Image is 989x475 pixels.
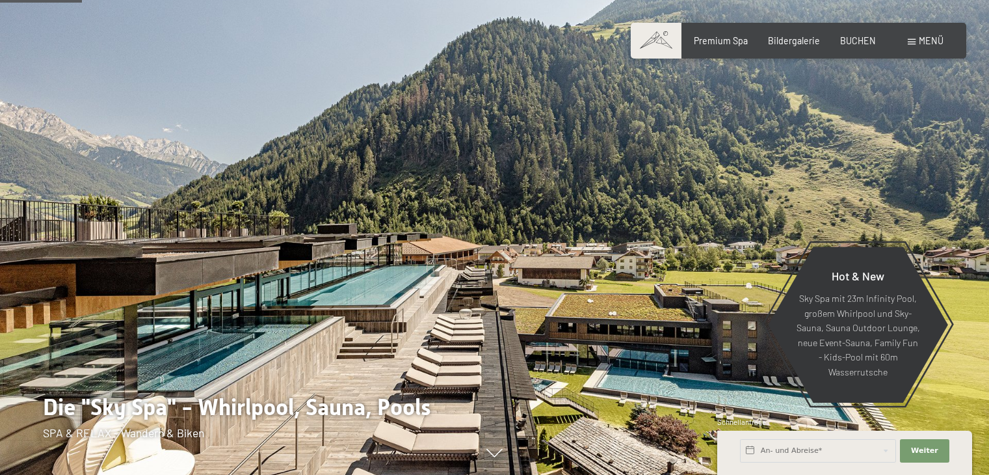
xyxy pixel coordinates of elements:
a: Hot & New Sky Spa mit 23m Infinity Pool, großem Whirlpool und Sky-Sauna, Sauna Outdoor Lounge, ne... [767,246,949,403]
a: Bildergalerie [768,35,820,46]
button: Weiter [900,439,949,463]
p: Sky Spa mit 23m Infinity Pool, großem Whirlpool und Sky-Sauna, Sauna Outdoor Lounge, neue Event-S... [796,292,920,380]
span: Weiter [911,446,938,456]
span: Menü [919,35,943,46]
span: Schnellanfrage [717,418,766,426]
span: Hot & New [832,269,884,283]
a: BUCHEN [840,35,876,46]
a: Premium Spa [694,35,748,46]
